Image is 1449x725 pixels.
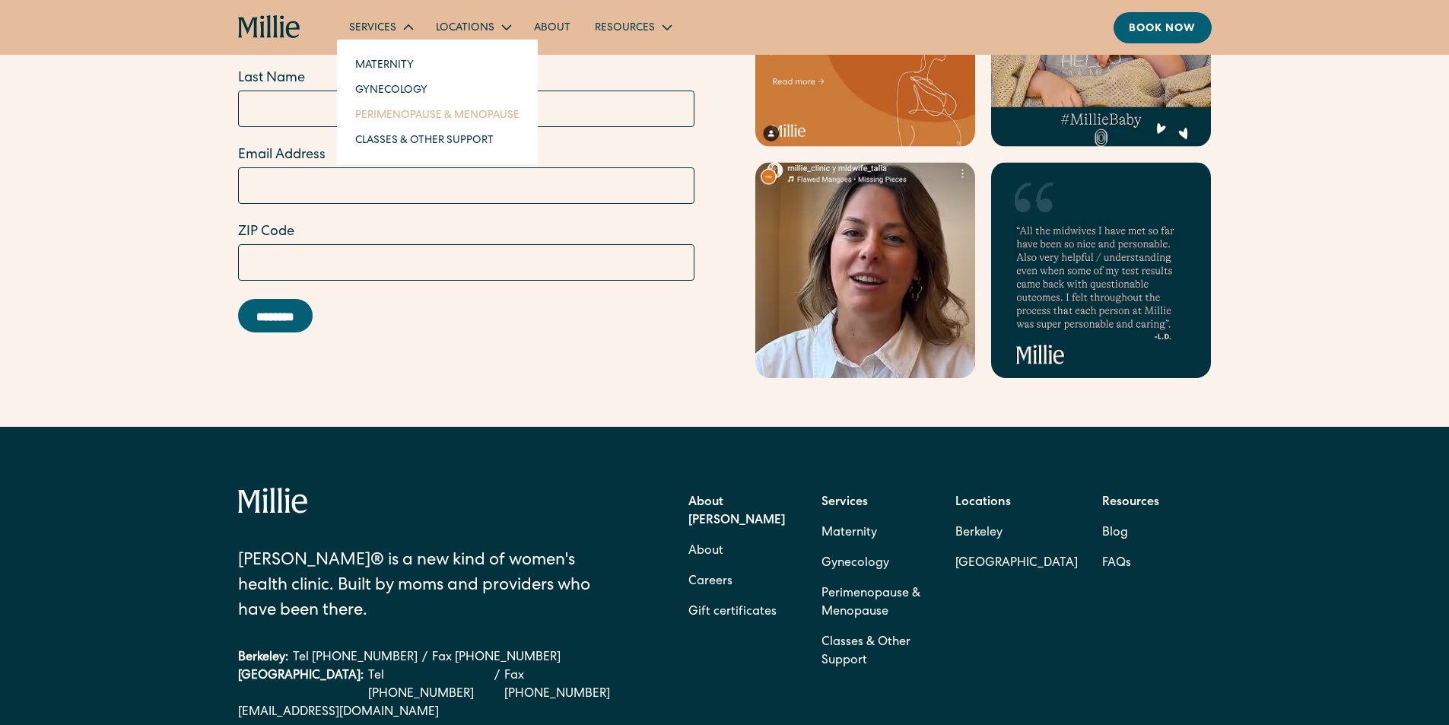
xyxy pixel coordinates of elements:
[688,567,732,597] a: Careers
[821,628,931,676] a: Classes & Other Support
[293,649,418,667] a: Tel [PHONE_NUMBER]
[349,21,396,37] div: Services
[432,649,561,667] a: Fax [PHONE_NUMBER]
[238,704,631,722] a: [EMAIL_ADDRESS][DOMAIN_NAME]
[955,518,1078,549] a: Berkeley
[821,579,931,628] a: Perimenopause & Menopause
[343,52,532,77] a: Maternity
[583,14,682,40] div: Resources
[337,40,538,164] nav: Services
[368,667,491,704] a: Tel [PHONE_NUMBER]
[238,549,596,625] div: [PERSON_NAME]® is a new kind of women's health clinic. Built by moms and providers who have been ...
[1102,549,1131,579] a: FAQs
[238,222,694,243] label: ZIP Code
[424,14,522,40] div: Locations
[494,667,500,704] div: /
[343,77,532,102] a: Gynecology
[238,15,301,40] a: home
[821,549,889,579] a: Gynecology
[522,14,583,40] a: About
[238,649,288,667] div: Berkeley:
[436,21,494,37] div: Locations
[504,667,630,704] a: Fax [PHONE_NUMBER]
[343,127,532,152] a: Classes & Other Support
[821,497,868,509] strong: Services
[1102,497,1159,509] strong: Resources
[1102,518,1128,549] a: Blog
[595,21,655,37] div: Resources
[337,14,424,40] div: Services
[1114,12,1212,43] a: Book now
[688,497,785,527] strong: About [PERSON_NAME]
[955,497,1011,509] strong: Locations
[821,518,877,549] a: Maternity
[343,102,532,127] a: Perimenopause & Menopause
[238,667,364,704] div: [GEOGRAPHIC_DATA]:
[688,597,777,628] a: Gift certificates
[688,536,723,567] a: About
[1129,21,1196,37] div: Book now
[422,649,427,667] div: /
[955,549,1078,579] a: [GEOGRAPHIC_DATA]
[238,68,694,89] label: Last Name
[238,145,694,166] label: Email Address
